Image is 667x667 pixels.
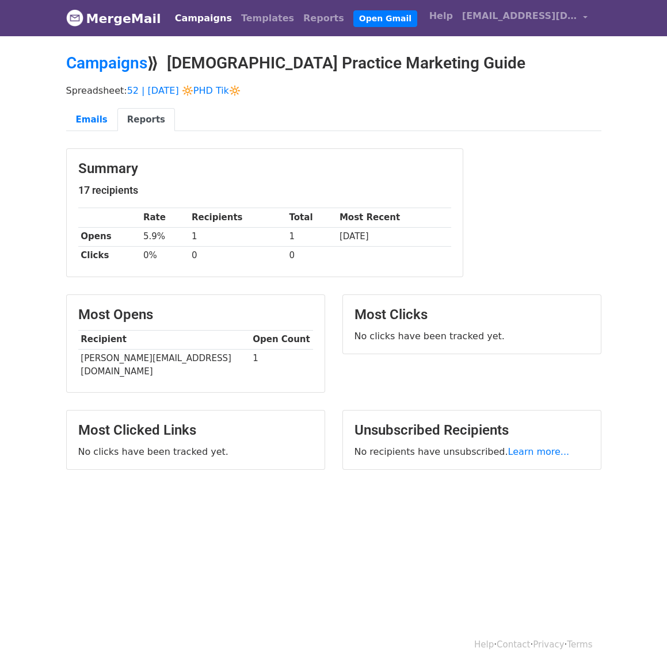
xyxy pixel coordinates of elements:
[78,330,250,349] th: Recipient
[474,639,494,650] a: Help
[462,9,577,23] span: [EMAIL_ADDRESS][DOMAIN_NAME]
[287,246,337,265] td: 0
[78,349,250,381] td: [PERSON_NAME][EMAIL_ADDRESS][DOMAIN_NAME]
[337,227,451,246] td: [DATE]
[355,306,589,323] h3: Most Clicks
[117,108,175,132] a: Reports
[78,184,451,197] h5: 17 recipients
[355,330,589,342] p: No clicks have been tracked yet.
[189,246,287,265] td: 0
[170,7,237,30] a: Campaigns
[237,7,299,30] a: Templates
[66,85,601,97] p: Spreadsheet:
[66,6,161,30] a: MergeMail
[567,639,592,650] a: Terms
[189,227,287,246] td: 1
[355,422,589,439] h3: Unsubscribed Recipients
[425,5,458,28] a: Help
[353,10,417,27] a: Open Gmail
[497,639,530,650] a: Contact
[66,9,83,26] img: MergeMail logo
[66,108,117,132] a: Emails
[458,5,592,32] a: [EMAIL_ADDRESS][DOMAIN_NAME]
[140,208,189,227] th: Rate
[299,7,349,30] a: Reports
[337,208,451,227] th: Most Recent
[78,422,313,439] h3: Most Clicked Links
[78,446,313,458] p: No clicks have been tracked yet.
[508,446,570,457] a: Learn more...
[78,227,141,246] th: Opens
[140,227,189,246] td: 5.9%
[287,208,337,227] th: Total
[189,208,287,227] th: Recipients
[78,246,141,265] th: Clicks
[250,349,313,381] td: 1
[609,612,667,667] iframe: Chat Widget
[140,246,189,265] td: 0%
[287,227,337,246] td: 1
[355,446,589,458] p: No recipients have unsubscribed.
[250,330,313,349] th: Open Count
[66,53,601,73] h2: ⟫ [DEMOGRAPHIC_DATA] Practice Marketing Guide
[127,85,241,96] a: 52 | [DATE] 🔆PHD Tik🔆
[533,639,564,650] a: Privacy
[66,53,147,72] a: Campaigns
[78,306,313,323] h3: Most Opens
[78,160,451,177] h3: Summary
